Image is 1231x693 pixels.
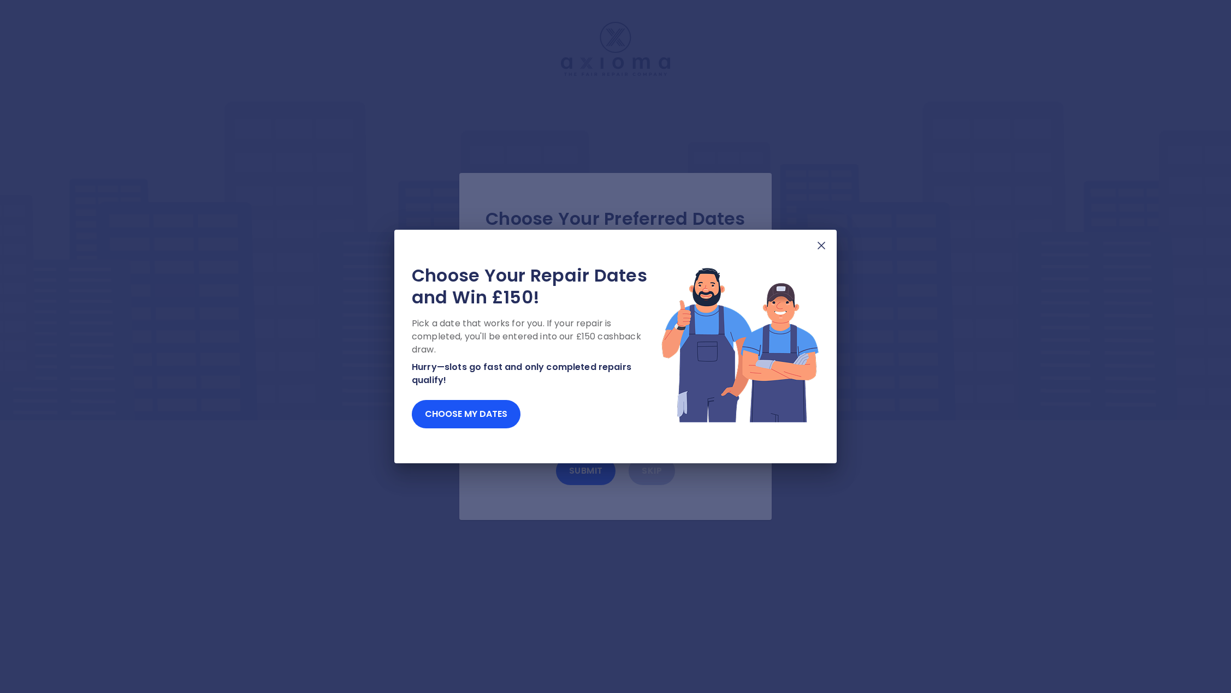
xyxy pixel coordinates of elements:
[412,400,520,428] button: Choose my dates
[661,265,819,424] img: Lottery
[815,239,828,252] img: X Mark
[412,361,661,387] p: Hurry—slots go fast and only completed repairs qualify!
[412,317,661,356] p: Pick a date that works for you. If your repair is completed, you'll be entered into our £150 cash...
[412,265,661,308] h2: Choose Your Repair Dates and Win £150!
